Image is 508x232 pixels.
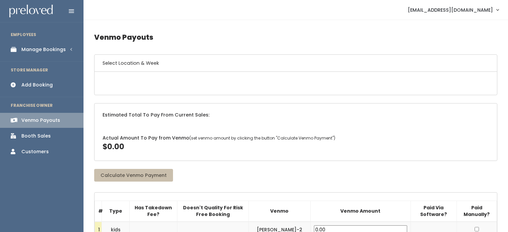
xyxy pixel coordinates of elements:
[189,135,335,141] span: (set venmo amount by clicking the button "Calculate Venmo Payment")
[9,5,53,18] img: preloved logo
[95,201,102,222] th: #
[249,201,310,222] th: Venmo
[177,201,249,222] th: Doesn't Quality For Risk Free Booking
[102,201,130,222] th: Type
[408,6,493,14] span: [EMAIL_ADDRESS][DOMAIN_NAME]
[401,3,505,17] a: [EMAIL_ADDRESS][DOMAIN_NAME]
[130,201,177,222] th: Has Takedown Fee?
[95,103,497,127] div: Estimated Total To Pay From Current Sales:
[21,117,60,124] div: Venmo Payouts
[310,201,410,222] th: Venmo Amount
[103,142,124,152] span: $0.00
[21,148,49,155] div: Customers
[94,28,497,46] h4: Venmo Payouts
[21,133,51,140] div: Booth Sales
[95,55,497,72] h6: Select Location & Week
[95,127,497,160] div: Actual Amount To Pay from Venmo
[94,169,173,182] button: Calculate Venmo Payment
[410,201,457,222] th: Paid Via Software?
[21,81,53,88] div: Add Booking
[457,201,497,222] th: Paid Manually?
[21,46,66,53] div: Manage Bookings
